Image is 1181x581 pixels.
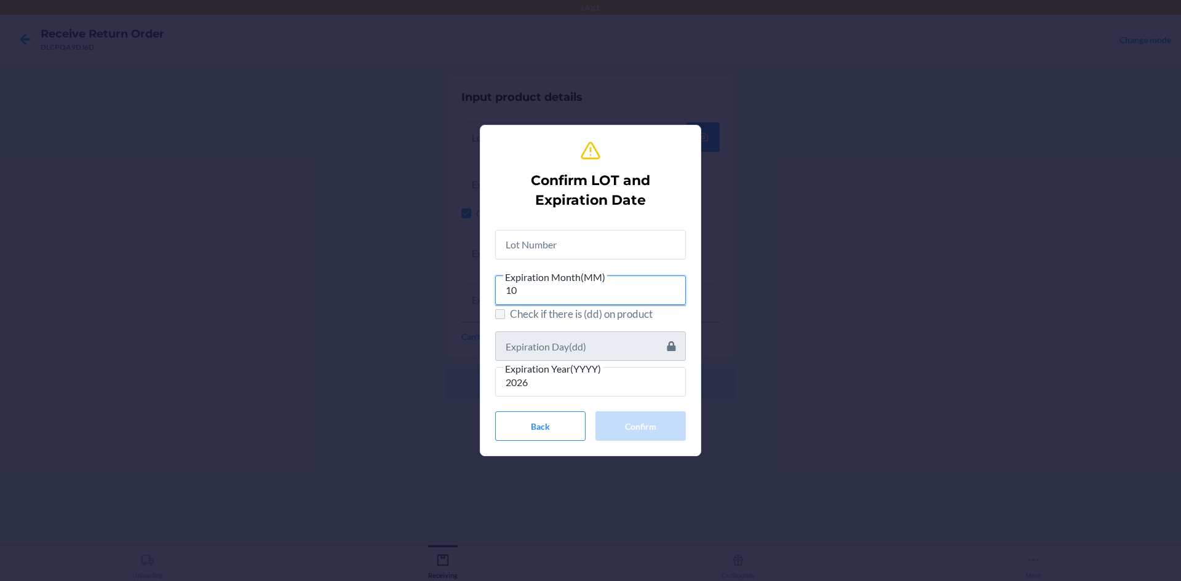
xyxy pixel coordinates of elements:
input: Lot Number [495,230,686,259]
span: Expiration Year(YYYY) [503,363,603,375]
button: Back [495,411,586,441]
span: Check if there is (dd) on product [510,306,686,322]
input: Expiration Year(YYYY) [495,367,686,397]
h2: Confirm LOT and Expiration Date [500,171,681,210]
input: Expiration Month(MM) [495,275,686,305]
input: Expiration Day(dd) [495,331,686,361]
button: Confirm [595,411,686,441]
input: Check if there is (dd) on product [495,309,505,319]
span: Expiration Month(MM) [503,271,607,283]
